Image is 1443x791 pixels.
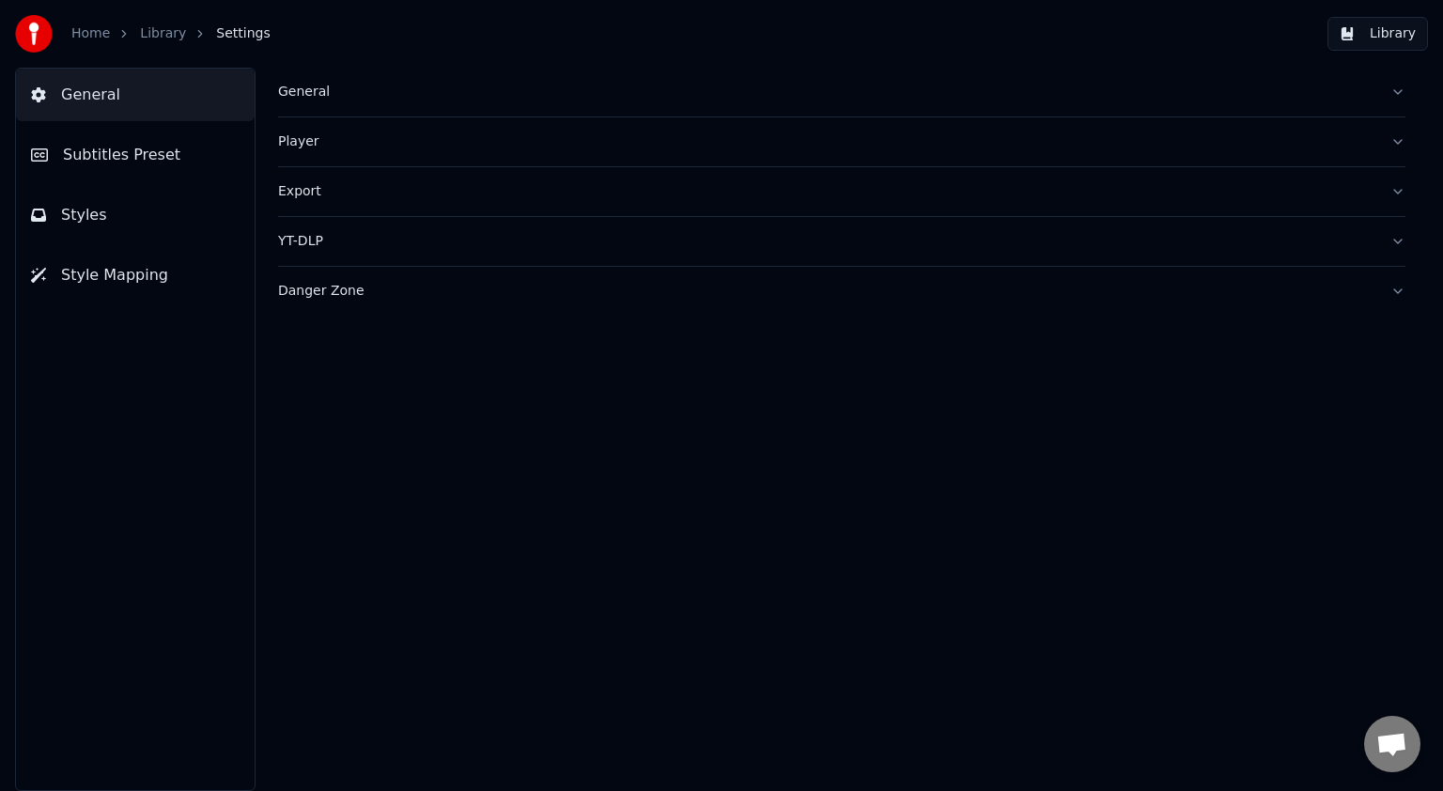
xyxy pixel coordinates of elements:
[278,68,1405,116] button: General
[1364,716,1420,772] div: Obrolan terbuka
[63,144,180,166] span: Subtitles Preset
[16,189,255,241] button: Styles
[278,117,1405,166] button: Player
[16,129,255,181] button: Subtitles Preset
[71,24,110,43] a: Home
[278,232,1375,251] div: YT-DLP
[278,282,1375,301] div: Danger Zone
[216,24,270,43] span: Settings
[1327,17,1428,51] button: Library
[61,84,120,106] span: General
[61,264,168,287] span: Style Mapping
[140,24,186,43] a: Library
[71,24,271,43] nav: breadcrumb
[278,267,1405,316] button: Danger Zone
[278,132,1375,151] div: Player
[16,249,255,302] button: Style Mapping
[278,217,1405,266] button: YT-DLP
[278,167,1405,216] button: Export
[278,83,1375,101] div: General
[15,15,53,53] img: youka
[16,69,255,121] button: General
[61,204,107,226] span: Styles
[278,182,1375,201] div: Export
